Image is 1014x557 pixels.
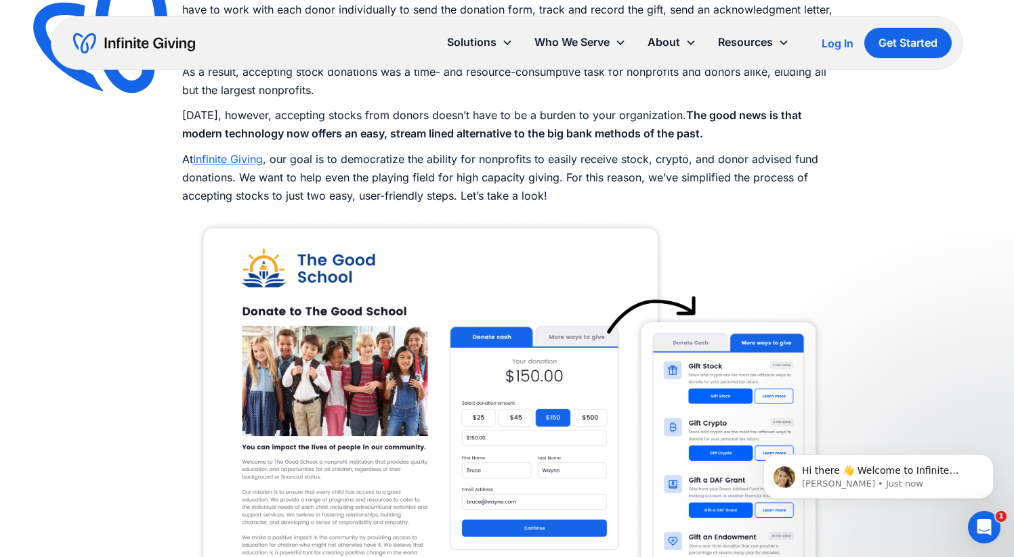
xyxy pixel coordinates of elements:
[707,28,800,57] div: Resources
[996,511,1007,522] span: 1
[524,28,637,57] div: Who We Serve
[436,28,524,57] div: Solutions
[864,28,952,58] a: Get Started
[193,152,263,166] a: Infinite Giving
[182,106,832,143] p: [DATE], however, accepting stocks from donors doesn’t have to be a burden to your organization.
[718,33,773,51] div: Resources
[637,28,707,57] div: About
[73,32,195,54] a: home
[182,63,832,99] p: As a result, accepting stock donations was a time- and resource-consumptive task for nonprofits a...
[968,511,1000,543] iframe: Intercom live chat
[743,426,1014,520] iframe: Intercom notifications message
[447,33,497,51] div: Solutions
[534,33,610,51] div: Who We Serve
[182,150,832,206] p: At , our goal is to democratize the ability for nonprofits to easily receive stock, crypto, and d...
[822,38,853,49] div: Log In
[648,33,680,51] div: About
[822,35,853,51] a: Log In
